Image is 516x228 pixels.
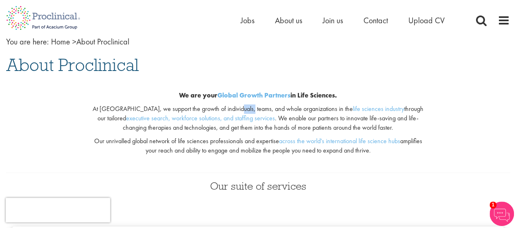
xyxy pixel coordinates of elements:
[6,198,110,222] iframe: reCAPTCHA
[51,36,70,47] a: breadcrumb link to Home
[92,104,424,133] p: At [GEOGRAPHIC_DATA], we support the growth of individuals, teams, and whole organizations in the...
[489,201,496,208] span: 1
[279,137,400,145] a: across the world's international life science hubs
[241,15,255,26] a: Jobs
[72,36,76,47] span: >
[323,15,343,26] a: Join us
[92,137,424,155] p: Our unrivalled global network of life sciences professionals and expertise amplifies your reach a...
[6,54,139,76] span: About Proclinical
[179,91,337,100] b: We are your in Life Sciences.
[408,15,445,26] a: Upload CV
[6,36,49,47] span: You are here:
[51,36,129,47] span: About Proclinical
[126,114,275,122] a: executive search, workforce solutions, and staffing services
[6,181,510,191] h3: Our suite of services
[217,91,290,100] a: Global Growth Partners
[353,104,404,113] a: life sciences industry
[275,15,302,26] a: About us
[363,15,388,26] a: Contact
[489,201,514,226] img: Chatbot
